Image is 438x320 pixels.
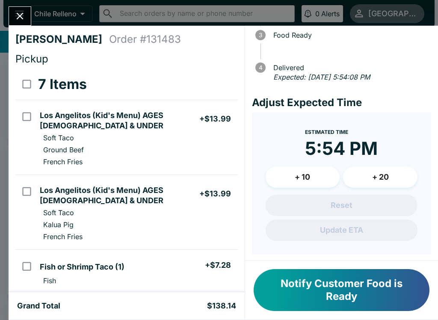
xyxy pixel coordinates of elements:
h5: Los Angelitos (Kid's Menu) AGES [DEMOGRAPHIC_DATA] & UNDER [40,110,199,131]
p: Ground Beef [43,145,84,154]
p: French Fries [43,157,83,166]
text: 4 [258,64,262,71]
time: 5:54 PM [305,137,378,160]
h5: $138.14 [207,301,236,311]
h5: + $13.99 [199,114,231,124]
h5: Grand Total [17,301,60,311]
span: Estimated Time [305,129,348,135]
span: Food Ready [269,31,431,39]
em: Expected: [DATE] 5:54:08 PM [273,73,370,81]
button: + 20 [343,166,417,188]
h5: Fish or Shrimp Taco (1) [40,262,124,272]
h5: + $13.99 [199,189,231,199]
p: Fish [43,276,56,285]
h3: 7 Items [38,76,87,93]
h5: + $7.28 [205,260,231,270]
h5: Los Angelitos (Kid's Menu) AGES [DEMOGRAPHIC_DATA] & UNDER [40,185,199,206]
text: 3 [259,32,262,39]
span: Pickup [15,53,48,65]
h4: Adjust Expected Time [252,96,431,109]
span: Delivered [269,64,431,71]
button: Close [9,7,31,25]
p: Soft Taco [43,208,74,217]
h4: [PERSON_NAME] [15,33,109,46]
h4: Order # 131483 [109,33,181,46]
button: Notify Customer Food is Ready [254,269,429,311]
button: + 10 [266,166,340,188]
p: Soft Taco [43,133,74,142]
p: French Fries [43,232,83,241]
p: Kalua Pig [43,220,74,229]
